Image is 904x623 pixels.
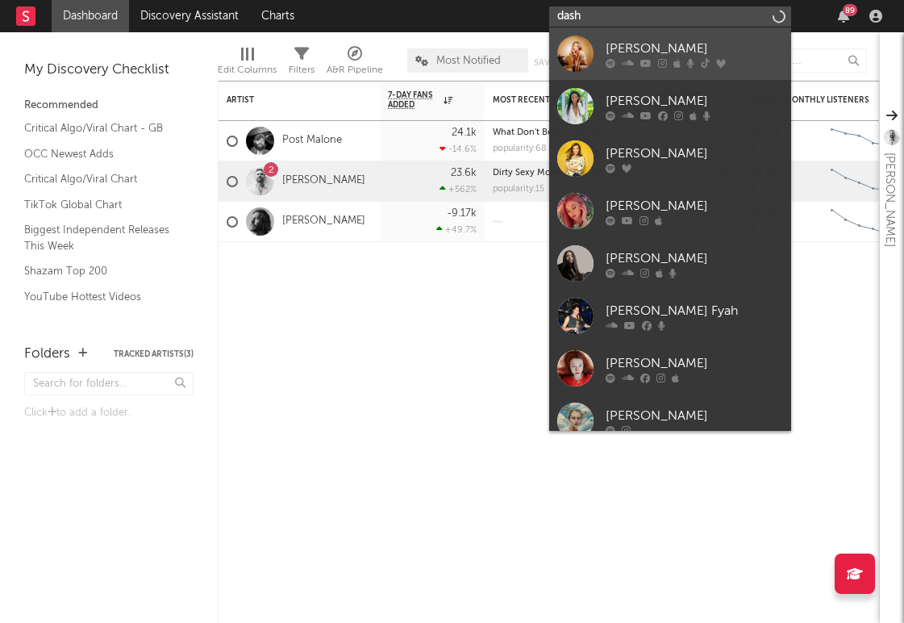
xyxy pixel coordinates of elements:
div: Filters [289,40,315,87]
div: [PERSON_NAME] [606,39,783,58]
div: Edit Columns [218,61,277,80]
div: popularity: 68 [493,144,547,153]
div: A&R Pipeline [327,40,383,87]
div: [PERSON_NAME] [606,144,783,163]
div: [PERSON_NAME] Fyah [606,301,783,320]
div: A&R Pipeline [327,61,383,80]
div: Most Recent Track [493,95,614,105]
div: [PERSON_NAME] [606,353,783,373]
a: [PERSON_NAME] [549,395,791,447]
div: -9.17k [447,208,477,219]
a: Critical Algo/Viral Chart [24,170,177,188]
a: [PERSON_NAME] [549,27,791,80]
div: Spotify Monthly Listeners [751,95,872,105]
button: Tracked Artists(3) [114,350,194,358]
div: Folders [24,345,70,364]
svg: Chart title [823,121,896,161]
div: [PERSON_NAME] [606,249,783,268]
input: Search for folders... [24,372,194,395]
button: 89 [838,10,849,23]
div: Dirty Sexy Money (feat. Charli XCX & French Montana) - Mesto Remix [493,169,638,178]
svg: Chart title [823,161,896,202]
div: What Don't Belong To Me [493,128,638,137]
div: [PERSON_NAME] [880,153,899,247]
div: [PERSON_NAME] [606,196,783,215]
a: OCC Newest Adds [24,145,177,163]
a: YouTube Hottest Videos [24,288,177,306]
div: 23.6k [451,168,477,178]
div: [PERSON_NAME] [606,91,783,111]
button: Save [534,58,555,67]
a: What Don't Belong To Me [493,128,601,137]
a: TikTok Global Chart [24,196,177,214]
a: Shazam Top 200 [24,262,177,280]
a: [PERSON_NAME] [549,342,791,395]
a: [PERSON_NAME] [549,132,791,185]
div: Click to add a folder. [24,403,194,423]
svg: Chart title [823,202,896,242]
a: Critical Algo/Viral Chart - GB [24,119,177,137]
a: [PERSON_NAME] [549,185,791,237]
a: Dirty Sexy Money (feat. [PERSON_NAME] & French [US_STATE]) - [PERSON_NAME] Remix [493,169,863,178]
div: -14.6 % [440,144,477,154]
a: [PERSON_NAME] [549,80,791,132]
a: Post Malone [282,134,342,148]
div: 24.1k [452,128,477,138]
a: [PERSON_NAME] [282,174,365,188]
div: +562 % [440,184,477,194]
div: Recommended [24,96,194,115]
div: [PERSON_NAME] [606,406,783,425]
span: 7-Day Fans Added [388,90,440,110]
a: Apple Top 200 [24,313,177,331]
a: [PERSON_NAME] [549,237,791,290]
input: Search... [746,48,867,73]
div: My Discovery Checklist [24,61,194,80]
a: [PERSON_NAME] [282,215,365,228]
div: Filters [289,61,315,80]
a: [PERSON_NAME] Fyah [549,290,791,342]
div: Edit Columns [218,40,277,87]
a: Biggest Independent Releases This Week [24,221,177,254]
div: 89 [843,4,857,16]
div: popularity: 15 [493,185,544,194]
input: Search for artists [549,6,791,27]
span: Most Notified [436,56,501,66]
div: +49.7 % [436,224,477,235]
div: Artist [227,95,348,105]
